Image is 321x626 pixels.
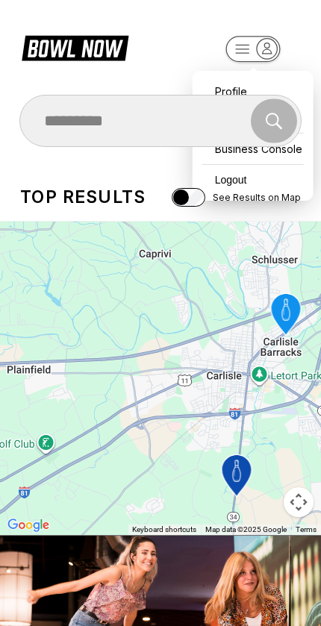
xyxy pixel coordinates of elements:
[284,487,314,517] button: Map camera controls
[200,78,306,104] a: Profile
[213,192,301,203] span: See Results on Map
[4,516,53,535] a: Open this area in Google Maps (opens a new window)
[261,289,311,342] gmp-advanced-marker: Strike Zone Bowling Center
[20,187,146,207] div: Top results
[132,525,196,535] button: Keyboard shortcuts
[172,188,205,207] input: See Results on Map
[212,451,262,503] gmp-advanced-marker: Midway Bowling - Carlisle
[205,525,287,533] span: Map data ©2025 Google
[4,516,53,535] img: Google
[296,525,317,533] a: Terms (opens in new tab)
